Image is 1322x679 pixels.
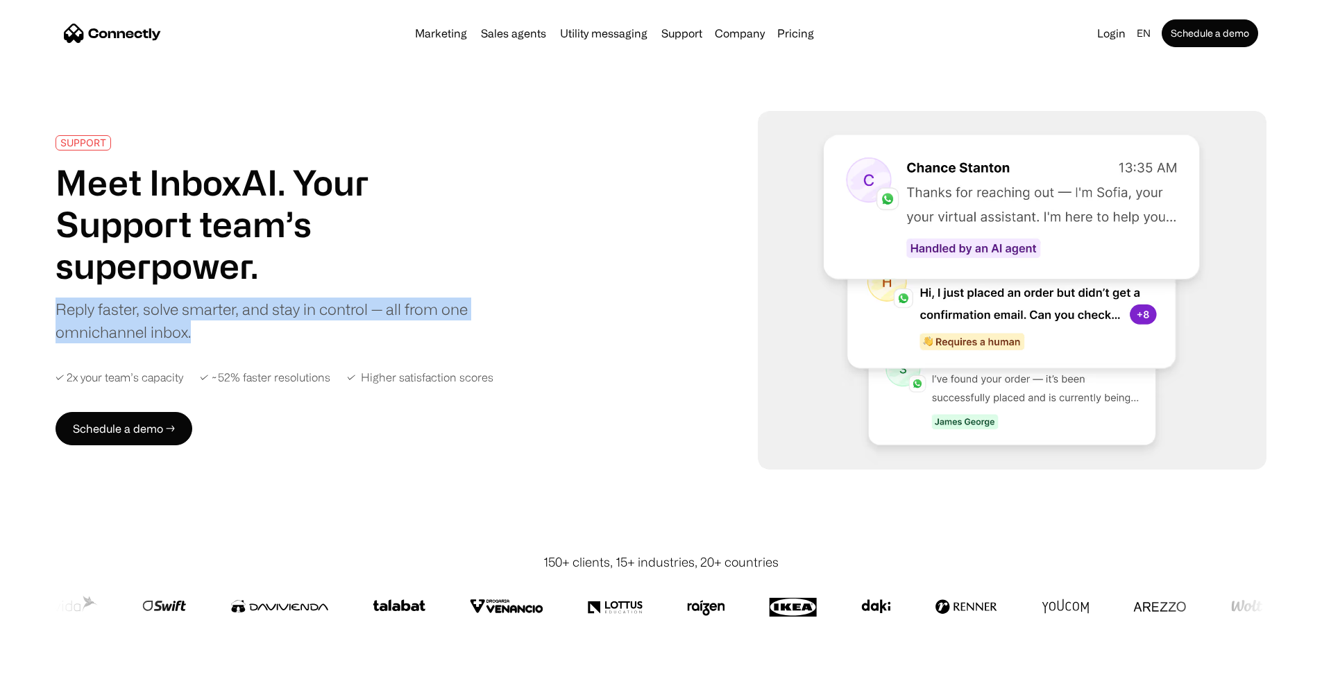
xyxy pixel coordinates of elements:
div: SUPPORT [60,137,106,148]
a: Pricing [772,28,820,39]
div: 150+ clients, 15+ industries, 20+ countries [543,553,779,571]
div: Company [715,24,765,43]
a: Schedule a demo → [56,412,192,445]
div: ✓ 2x your team’s capacity [56,371,183,384]
div: Company [711,24,769,43]
a: Marketing [409,28,473,39]
div: en [1137,24,1151,43]
a: Sales agents [475,28,552,39]
aside: Language selected: English [14,653,83,674]
h1: Meet InboxAI. Your Support team’s superpower. [56,162,477,286]
div: Reply faster, solve smarter, and stay in control — all from one omnichannel inbox. [56,298,477,343]
a: home [64,23,161,44]
a: Login [1092,24,1131,43]
a: Utility messaging [554,28,653,39]
a: Support [656,28,708,39]
div: ✓ Higher satisfaction scores [347,371,493,384]
div: ✓ ~52% faster resolutions [200,371,330,384]
a: Schedule a demo [1162,19,1258,47]
ul: Language list [28,655,83,674]
div: en [1131,24,1159,43]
